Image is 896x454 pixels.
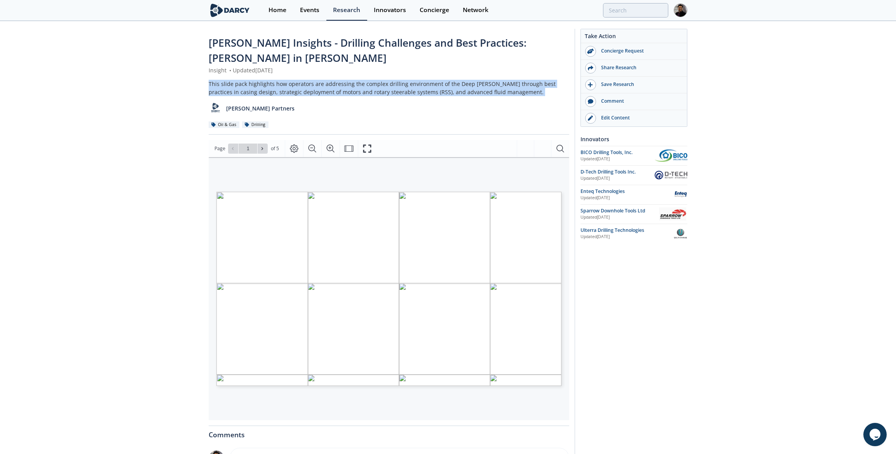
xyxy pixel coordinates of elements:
[209,121,239,128] div: Oil & Gas
[209,80,569,96] div: This slide pack highlights how operators are addressing the complex drilling environment of the D...
[596,64,683,71] div: Share Research
[209,66,569,74] div: Insight Updated [DATE]
[655,149,687,161] img: BICO Drilling Tools, Inc.
[228,67,233,74] span: •
[580,156,655,162] div: Updated [DATE]
[580,195,674,201] div: Updated [DATE]
[463,7,488,13] div: Network
[863,423,888,446] iframe: chat widget
[596,98,683,105] div: Comment
[580,207,659,214] div: Sparrow Downhole Tools Ltd
[674,227,687,240] img: Ulterra Drilling Technologies
[580,188,674,195] div: Enteq Technologies
[580,149,687,163] a: BICO Drilling Tools, Inc. Updated[DATE] BICO Drilling Tools, Inc.
[580,188,687,202] a: Enteq Technologies Updated[DATE] Enteq Technologies
[580,149,655,156] div: BICO Drilling Tools, Inc.
[580,227,674,234] div: Ulterra Drilling Technologies
[374,7,406,13] div: Innovators
[580,175,655,182] div: Updated [DATE]
[580,227,687,240] a: Ulterra Drilling Technologies Updated[DATE] Ulterra Drilling Technologies
[300,7,319,13] div: Events
[420,7,449,13] div: Concierge
[209,4,251,17] img: logo-wide.svg
[674,188,687,202] img: Enteq Technologies
[581,110,687,126] a: Edit Content
[268,7,286,13] div: Home
[596,81,683,88] div: Save Research
[227,104,295,112] p: [PERSON_NAME] Partners
[659,207,687,221] img: Sparrow Downhole Tools Ltd
[603,3,668,18] input: Advanced Search
[209,426,569,438] div: Comments
[580,168,655,175] div: D-Tech Drilling Tools Inc.
[655,171,687,179] img: D-Tech Drilling Tools Inc.
[580,168,687,182] a: D-Tech Drilling Tools Inc. Updated[DATE] D-Tech Drilling Tools Inc.
[333,7,360,13] div: Research
[674,4,687,17] img: Profile
[596,47,683,54] div: Concierge Request
[209,36,526,65] span: [PERSON_NAME] Insights - Drilling Challenges and Best Practices: [PERSON_NAME] in [PERSON_NAME]
[581,32,687,43] div: Take Action
[242,121,268,128] div: Drilling
[580,132,687,146] div: Innovators
[596,114,683,121] div: Edit Content
[580,234,674,240] div: Updated [DATE]
[580,207,687,221] a: Sparrow Downhole Tools Ltd Updated[DATE] Sparrow Downhole Tools Ltd
[580,214,659,221] div: Updated [DATE]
